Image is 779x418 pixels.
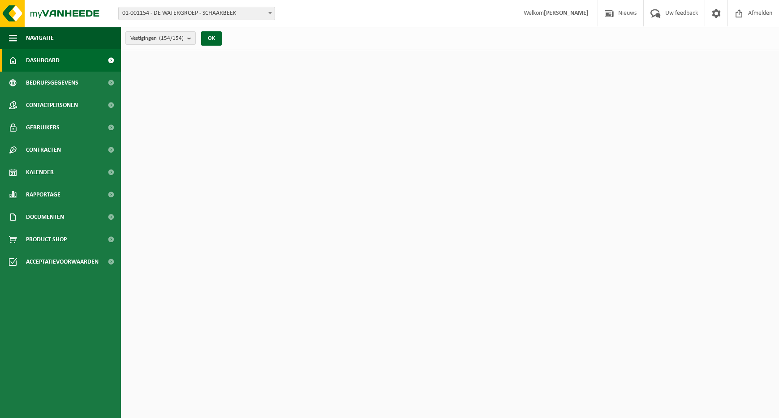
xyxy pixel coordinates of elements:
[544,10,589,17] strong: [PERSON_NAME]
[130,32,184,45] span: Vestigingen
[26,161,54,183] span: Kalender
[118,7,275,20] span: 01-001154 - DE WATERGROEP - SCHAARBEEK
[26,139,61,161] span: Contracten
[26,228,67,251] span: Product Shop
[26,49,60,72] span: Dashboard
[26,116,60,139] span: Gebruikers
[125,31,196,45] button: Vestigingen(154/154)
[26,72,78,94] span: Bedrijfsgegevens
[26,183,60,206] span: Rapportage
[26,27,54,49] span: Navigatie
[201,31,222,46] button: OK
[26,251,99,273] span: Acceptatievoorwaarden
[26,94,78,116] span: Contactpersonen
[159,35,184,41] count: (154/154)
[26,206,64,228] span: Documenten
[119,7,275,20] span: 01-001154 - DE WATERGROEP - SCHAARBEEK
